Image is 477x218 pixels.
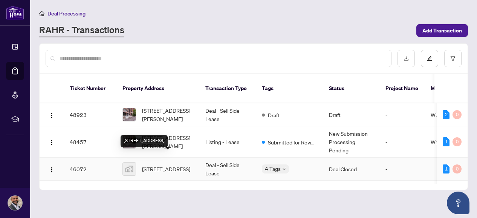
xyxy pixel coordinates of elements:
td: Draft [323,103,379,126]
td: 46072 [64,158,116,181]
th: Property Address [116,74,199,103]
th: MLS # [425,74,470,103]
span: Deal Processing [47,10,86,17]
td: Deal - Sell Side Lease [199,158,256,181]
div: 0 [453,164,462,173]
th: Tags [256,74,323,103]
button: Add Transaction [416,24,468,37]
span: Draft [268,111,280,119]
td: - [379,126,425,158]
th: Ticket Number [64,74,116,103]
th: Status [323,74,379,103]
td: Deal - Sell Side Lease [199,103,256,126]
img: Logo [49,112,55,118]
button: download [397,50,415,67]
button: filter [444,50,462,67]
div: 2 [443,110,449,119]
th: Transaction Type [199,74,256,103]
span: filter [450,56,456,61]
td: - [379,158,425,181]
div: 0 [453,110,462,119]
span: [STREET_ADDRESS] [142,165,190,173]
td: Deal Closed [323,158,379,181]
button: Open asap [447,192,469,214]
td: Listing - Lease [199,126,256,158]
button: Logo [46,163,58,175]
div: [STREET_ADDRESS] [121,135,168,147]
div: 1 [443,164,449,173]
span: Add Transaction [422,25,462,37]
span: download [404,56,409,61]
button: Logo [46,109,58,121]
td: - [379,103,425,126]
span: [STREET_ADDRESS][PERSON_NAME] [142,134,193,150]
span: home [39,11,44,16]
span: 4 Tags [265,164,281,173]
td: 48923 [64,103,116,126]
button: edit [421,50,438,67]
th: Project Name [379,74,425,103]
img: thumbnail-img [123,108,136,121]
img: Logo [49,140,55,146]
span: W12337184 [431,111,463,118]
td: New Submission - Processing Pending [323,126,379,158]
img: thumbnail-img [123,163,136,175]
img: Logo [49,167,55,173]
span: down [282,167,286,171]
span: Submitted for Review [268,138,317,146]
td: 48457 [64,126,116,158]
span: edit [427,56,432,61]
a: RAHR - Transactions [39,24,124,37]
span: [STREET_ADDRESS][PERSON_NAME] [142,106,193,123]
div: 1 [443,137,449,146]
button: Logo [46,136,58,148]
img: Profile Icon [8,196,22,210]
span: W12337184 [431,138,463,145]
div: 0 [453,137,462,146]
img: logo [6,6,24,20]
